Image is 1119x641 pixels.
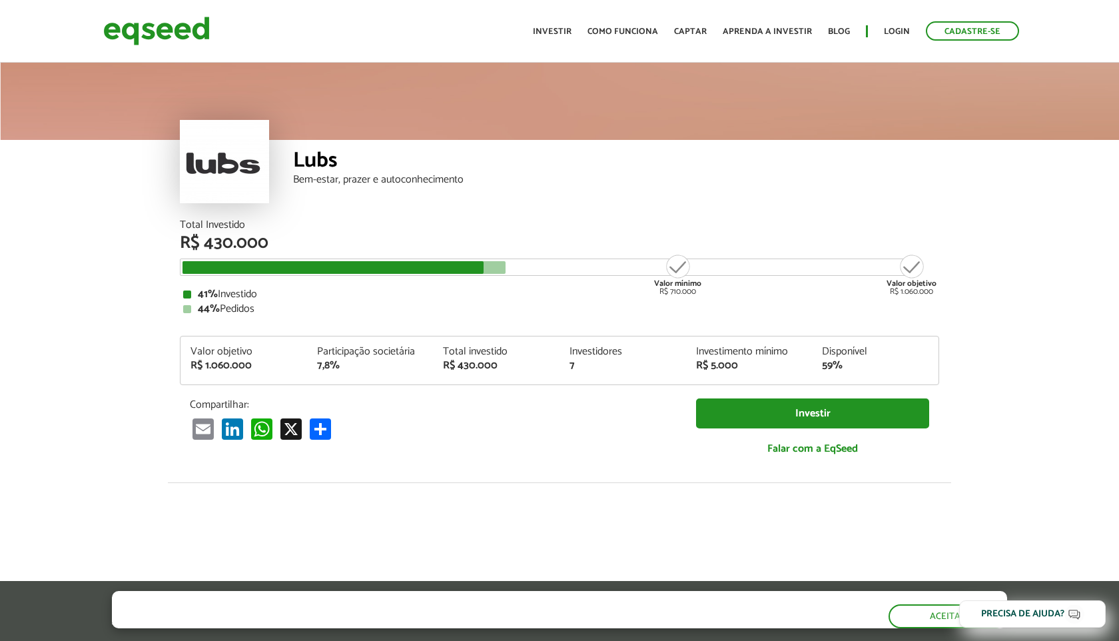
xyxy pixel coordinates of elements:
strong: 41% [198,285,218,303]
a: política de privacidade e de cookies [288,616,442,628]
h5: O site da EqSeed utiliza cookies para melhorar sua navegação. [112,591,594,612]
a: Email [190,418,216,440]
a: Como funciona [587,27,658,36]
a: Investir [533,27,571,36]
a: LinkedIn [219,418,246,440]
div: R$ 1.060.000 [190,360,297,371]
p: Compartilhar: [190,398,676,411]
div: 59% [822,360,929,371]
a: Login [884,27,910,36]
div: R$ 430.000 [443,360,550,371]
a: Falar com a EqSeed [696,435,929,462]
a: X [278,418,304,440]
a: Aprenda a investir [723,27,812,36]
a: Captar [674,27,707,36]
div: Lubs [293,150,939,175]
img: EqSeed [103,13,210,49]
strong: Valor mínimo [654,277,701,290]
div: Pedidos [183,304,936,315]
div: Disponível [822,346,929,357]
strong: 44% [198,300,220,318]
div: R$ 5.000 [696,360,803,371]
div: Investido [183,289,936,300]
a: Cadastre-se [926,21,1019,41]
div: Investimento mínimo [696,346,803,357]
div: R$ 710.000 [653,253,703,296]
div: Valor objetivo [190,346,297,357]
div: R$ 430.000 [180,235,939,252]
button: Aceitar [889,604,1007,628]
a: Blog [828,27,850,36]
div: Total investido [443,346,550,357]
a: Investir [696,398,929,428]
div: R$ 1.060.000 [887,253,936,296]
div: Total Investido [180,220,939,231]
div: Participação societária [317,346,424,357]
div: 7 [569,360,676,371]
div: 7,8% [317,360,424,371]
strong: Valor objetivo [887,277,936,290]
a: Compartilhar [307,418,334,440]
a: WhatsApp [248,418,275,440]
p: Ao clicar em "aceitar", você aceita nossa . [112,615,594,628]
div: Bem-estar, prazer e autoconhecimento [293,175,939,185]
div: Investidores [569,346,676,357]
